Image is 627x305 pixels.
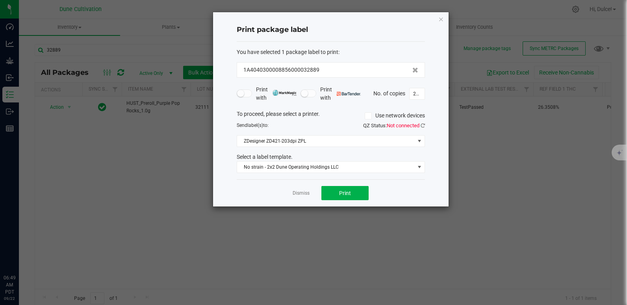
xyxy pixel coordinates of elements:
button: Print [321,186,369,200]
div: To proceed, please select a printer. [231,110,431,122]
a: Dismiss [293,190,310,197]
span: Print with [320,86,361,102]
img: mark_magic_cybra.png [273,90,297,96]
span: Print [339,190,351,196]
span: You have selected 1 package label to print [237,49,338,55]
span: No. of copies [373,90,405,96]
span: Print with [256,86,297,102]
span: No strain - 2x2 Dune Operating Holdings LLC [237,162,415,173]
span: ZDesigner ZD421-203dpi ZPL [237,136,415,147]
h4: Print package label [237,25,425,35]
div: : [237,48,425,56]
span: label(s) [247,123,263,128]
img: bartender.png [337,92,361,96]
label: Use network devices [365,112,425,120]
iframe: Resource center [8,242,32,266]
div: Select a label template. [231,153,431,161]
iframe: Resource center unread badge [23,241,33,250]
span: Not connected [387,123,419,128]
span: Send to: [237,123,269,128]
span: 1A4040300008856000032889 [243,66,319,74]
span: QZ Status: [363,123,425,128]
